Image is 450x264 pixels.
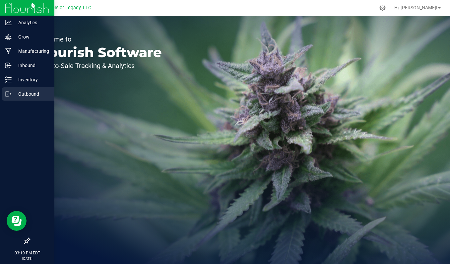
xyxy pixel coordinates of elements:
[5,48,12,54] inline-svg: Manufacturing
[5,62,12,69] inline-svg: Inbound
[7,211,27,231] iframe: Resource center
[12,61,51,69] p: Inbound
[5,19,12,26] inline-svg: Analytics
[44,5,91,11] span: Excelsior Legacy, LLC
[5,34,12,40] inline-svg: Grow
[36,62,162,69] p: Seed-to-Sale Tracking & Analytics
[378,5,387,11] div: Manage settings
[3,256,51,261] p: [DATE]
[3,250,51,256] p: 03:19 PM EDT
[394,5,437,10] span: Hi, [PERSON_NAME]!
[12,33,51,41] p: Grow
[5,76,12,83] inline-svg: Inventory
[5,91,12,97] inline-svg: Outbound
[36,46,162,59] p: Flourish Software
[12,90,51,98] p: Outbound
[36,36,162,43] p: Welcome to
[12,76,51,84] p: Inventory
[12,47,51,55] p: Manufacturing
[12,19,51,27] p: Analytics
